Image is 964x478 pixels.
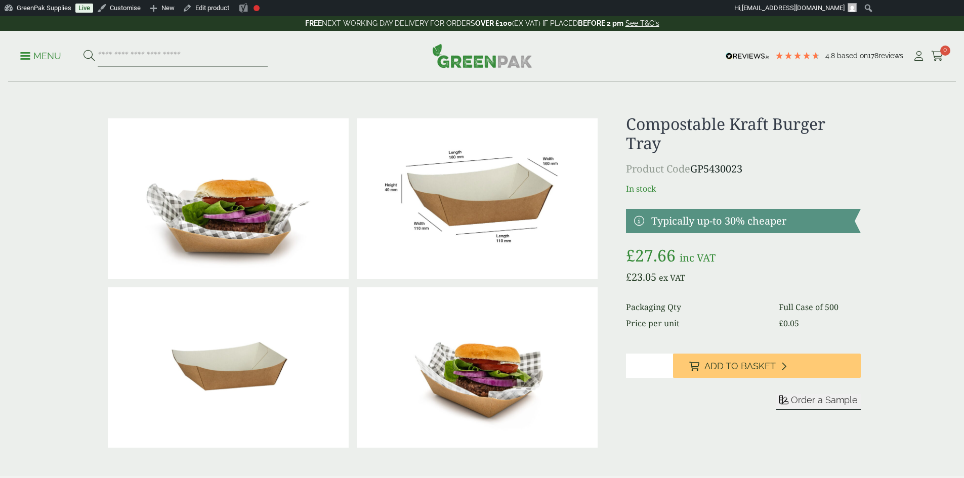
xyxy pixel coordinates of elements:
[626,114,860,153] h1: Compostable Kraft Burger Tray
[776,394,861,410] button: Order a Sample
[626,317,767,329] dt: Price per unit
[475,19,512,27] strong: OVER £100
[673,354,861,378] button: Add to Basket
[931,49,944,64] a: 0
[779,301,860,313] dd: Full Case of 500
[108,118,349,279] img: IMG_5665
[626,162,690,176] span: Product Code
[357,118,598,279] img: BurgerTray_standard
[626,244,635,266] span: £
[704,361,776,372] span: Add to Basket
[625,19,659,27] a: See T&C's
[626,161,860,177] p: GP5430023
[825,52,837,60] span: 4.8
[931,51,944,61] i: Cart
[779,318,799,329] bdi: 0.05
[680,251,716,265] span: inc VAT
[626,301,767,313] dt: Packaging Qty
[578,19,623,27] strong: BEFORE 2 pm
[868,52,878,60] span: 178
[791,395,858,405] span: Order a Sample
[254,5,260,11] div: Focus keyphrase not set
[626,270,656,284] bdi: 23.05
[305,19,322,27] strong: FREE
[108,287,349,448] img: Dsc3276a_2
[626,270,632,284] span: £
[940,46,950,56] span: 0
[912,51,925,61] i: My Account
[878,52,903,60] span: reviews
[626,183,860,195] p: In stock
[432,44,532,68] img: GreenPak Supplies
[357,287,598,448] img: IMG_5648
[837,52,868,60] span: Based on
[726,53,770,60] img: REVIEWS.io
[659,272,685,283] span: ex VAT
[20,50,61,62] p: Menu
[742,4,845,12] span: [EMAIL_ADDRESS][DOMAIN_NAME]
[775,51,820,60] div: 4.78 Stars
[626,244,676,266] bdi: 27.66
[20,50,61,60] a: Menu
[779,318,783,329] span: £
[75,4,93,13] a: Live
